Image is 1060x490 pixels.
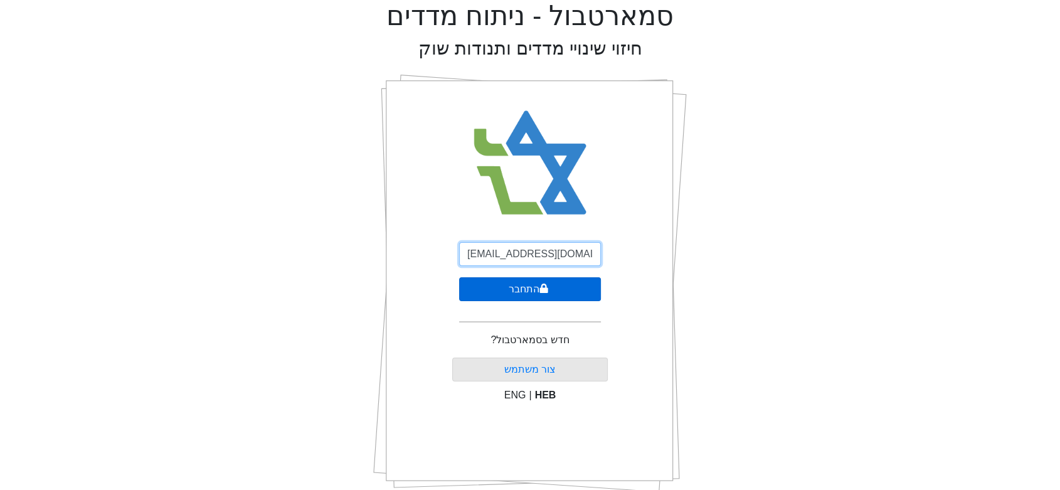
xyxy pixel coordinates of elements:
p: חדש בסמארטבול? [490,333,569,348]
a: צור משתמש [504,364,556,375]
img: Smart Bull [462,94,598,232]
span: HEB [535,390,556,400]
button: התחבר [459,277,601,301]
span: | [529,390,531,400]
input: אימייל [459,242,601,266]
button: צור משתמש [452,358,608,381]
span: ENG [504,390,526,400]
h2: חיזוי שינויי מדדים ותנודות שוק [418,38,642,60]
